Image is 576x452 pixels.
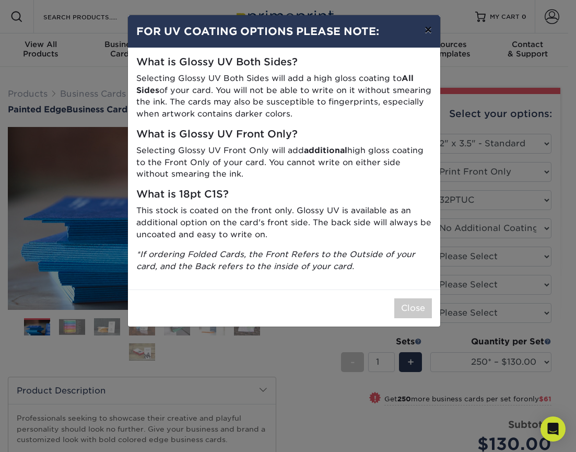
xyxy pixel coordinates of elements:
[416,15,440,44] button: ×
[136,73,414,95] strong: All Sides
[136,145,432,180] p: Selecting Glossy UV Front Only will add high gloss coating to the Front Only of your card. You ca...
[136,205,432,240] p: This stock is coated on the front only. Glossy UV is available as an additional option on the car...
[136,249,415,271] i: *If ordering Folded Cards, the Front Refers to the Outside of your card, and the Back refers to t...
[136,129,432,141] h5: What is Glossy UV Front Only?
[394,298,432,318] button: Close
[136,24,432,39] h4: FOR UV COATING OPTIONS PLEASE NOTE:
[136,73,432,120] p: Selecting Glossy UV Both Sides will add a high gloss coating to of your card. You will not be abl...
[304,145,347,155] strong: additional
[136,189,432,201] h5: What is 18pt C1S?
[540,416,566,442] div: Open Intercom Messenger
[136,56,432,68] h5: What is Glossy UV Both Sides?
